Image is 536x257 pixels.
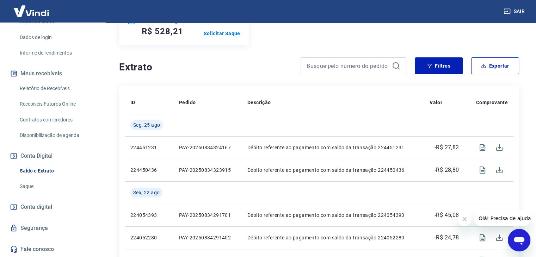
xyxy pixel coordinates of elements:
[8,66,97,81] button: Meus recebíveis
[471,57,519,74] button: Exportar
[435,143,459,152] p: -R$ 27,82
[457,212,472,226] iframe: Fechar mensagem
[8,0,54,22] img: Vindi
[502,5,528,18] button: Sair
[415,57,463,74] button: Filtros
[491,139,508,156] span: Download
[247,212,418,219] p: Débito referente ao pagamento com saldo da transação 224054393
[17,46,97,60] a: Informe de rendimentos
[474,162,491,178] span: Visualizar
[204,30,240,37] a: Solicitar Saque
[8,199,97,215] a: Conta digital
[247,99,271,106] p: Descrição
[435,166,459,174] p: -R$ 28,80
[133,121,160,128] span: Seg, 25 ago
[474,207,491,224] span: Visualizar
[8,148,97,164] button: Conta Digital
[130,234,168,241] p: 224052280
[130,99,135,106] p: ID
[133,189,160,196] span: Sex, 22 ago
[20,202,52,212] span: Conta digital
[4,5,59,11] span: Olá! Precisa de ajuda?
[435,211,459,219] p: -R$ 45,08
[130,144,168,151] p: 224451231
[476,99,508,106] p: Comprovante
[17,81,97,96] a: Relatório de Recebíveis
[130,167,168,174] p: 224450436
[8,242,97,257] a: Fale conosco
[142,26,183,37] h5: R$ 528,21
[179,144,236,151] p: PAY-20250834324167
[430,99,442,106] p: Valor
[435,233,459,242] p: -R$ 24,78
[8,220,97,236] a: Segurança
[508,229,530,251] iframe: Botão para abrir a janela de mensagens
[17,128,97,143] a: Disponibilização de agenda
[247,167,418,174] p: Débito referente ao pagamento com saldo da transação 224450436
[247,234,418,241] p: Débito referente ao pagamento com saldo da transação 224052280
[247,144,418,151] p: Débito referente ao pagamento com saldo da transação 224451231
[474,229,491,246] span: Visualizar
[179,212,236,219] p: PAY-20250834291701
[17,113,97,127] a: Contratos com credores
[307,61,389,71] input: Busque pelo número do pedido
[119,60,292,74] h4: Extrato
[491,207,508,224] span: Download
[17,97,97,111] a: Recebíveis Futuros Online
[17,164,97,178] a: Saldo e Extrato
[491,229,508,246] span: Download
[179,99,196,106] p: Pedido
[474,139,491,156] span: Visualizar
[474,211,530,226] iframe: Mensagem da empresa
[17,179,97,194] a: Saque
[179,167,236,174] p: PAY-20250834323915
[179,234,236,241] p: PAY-20250834291402
[17,30,97,45] a: Dados de login
[130,212,168,219] p: 224054393
[491,162,508,178] span: Download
